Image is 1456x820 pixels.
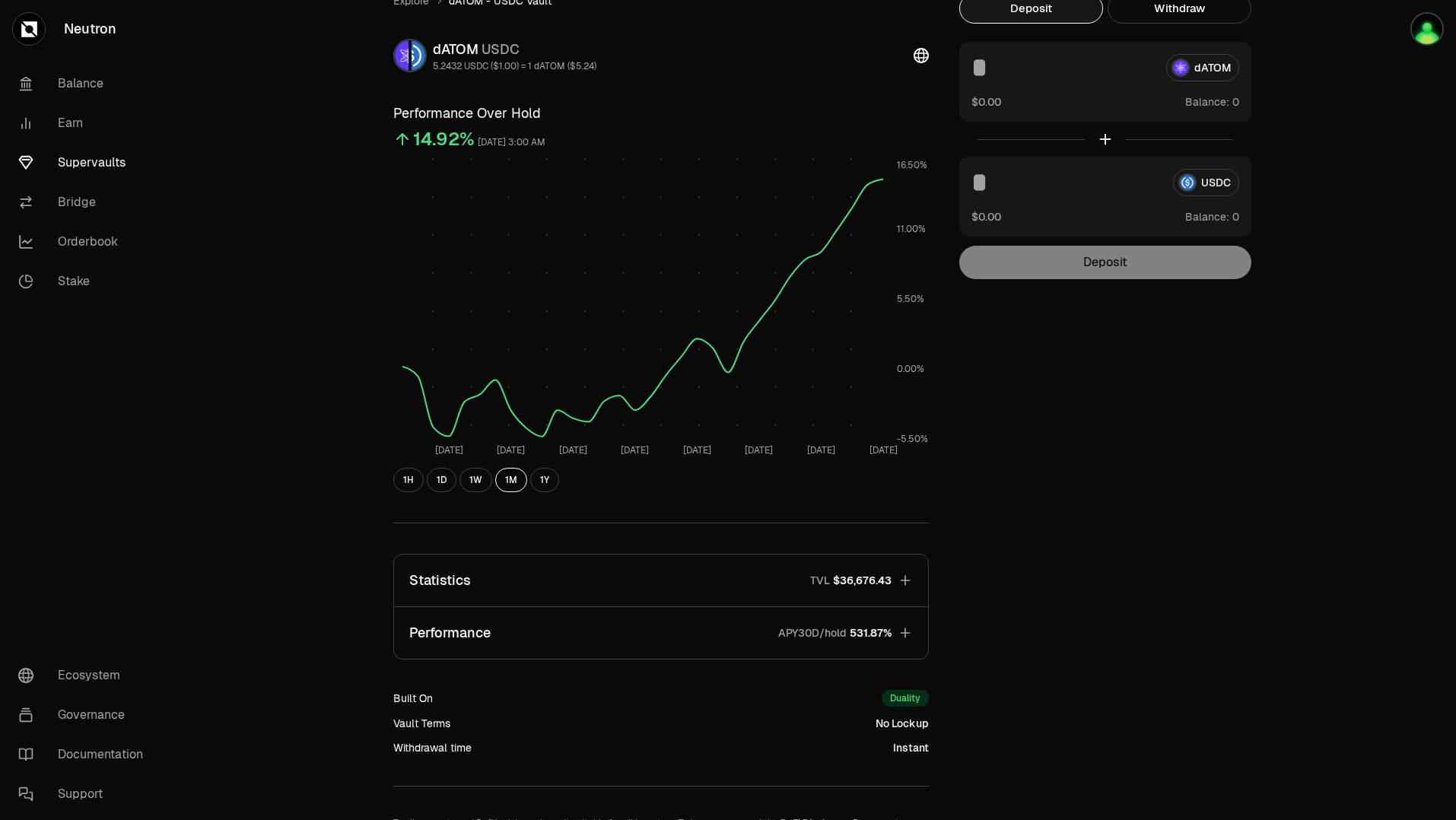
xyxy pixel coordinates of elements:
[412,40,425,71] img: USDC Logo
[530,468,559,492] button: 1Y
[810,573,830,588] p: TVL
[971,208,1001,224] button: $0.00
[1410,12,1444,46] img: brainKID
[897,433,928,445] tspan: -5.50%
[393,103,929,124] h3: Performance Over Hold
[393,740,472,755] div: Withdrawal time
[433,60,596,72] div: 5.2432 USDC ($1.00) = 1 dATOM ($5.24)
[393,716,450,731] div: Vault Terms
[6,656,164,695] a: Ecosystem
[1185,94,1229,110] span: Balance:
[971,94,1001,110] button: $0.00
[882,690,929,707] div: Duality
[876,716,929,731] div: No Lockup
[393,691,433,706] div: Built On
[409,622,491,644] p: Performance
[807,444,835,456] tspan: [DATE]
[6,143,164,183] a: Supervaults
[897,293,924,305] tspan: 5.50%
[482,40,520,58] span: USDC
[427,468,456,492] button: 1D
[393,468,424,492] button: 1H
[6,735,164,774] a: Documentation
[413,127,475,151] div: 14.92%
[893,740,929,755] div: Instant
[559,444,587,456] tspan: [DATE]
[897,159,927,171] tspan: 16.50%
[745,444,773,456] tspan: [DATE]
[6,695,164,735] a: Governance
[6,262,164,301] a: Stake
[478,134,545,151] div: [DATE] 3:00 AM
[897,363,924,375] tspan: 0.00%
[897,223,926,235] tspan: 11.00%
[433,39,596,60] div: dATOM
[459,468,492,492] button: 1W
[850,625,892,640] span: 531.87%
[6,103,164,143] a: Earn
[778,625,847,640] p: APY30D/hold
[435,444,463,456] tspan: [DATE]
[1185,209,1229,224] span: Balance:
[6,222,164,262] a: Orderbook
[6,774,164,814] a: Support
[394,555,928,606] button: StatisticsTVL$36,676.43
[621,444,649,456] tspan: [DATE]
[6,64,164,103] a: Balance
[409,570,471,591] p: Statistics
[6,183,164,222] a: Bridge
[497,444,525,456] tspan: [DATE]
[395,40,409,71] img: dATOM Logo
[683,444,711,456] tspan: [DATE]
[869,444,898,456] tspan: [DATE]
[394,607,928,659] button: PerformanceAPY30D/hold531.87%
[833,573,892,588] span: $36,676.43
[495,468,527,492] button: 1M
